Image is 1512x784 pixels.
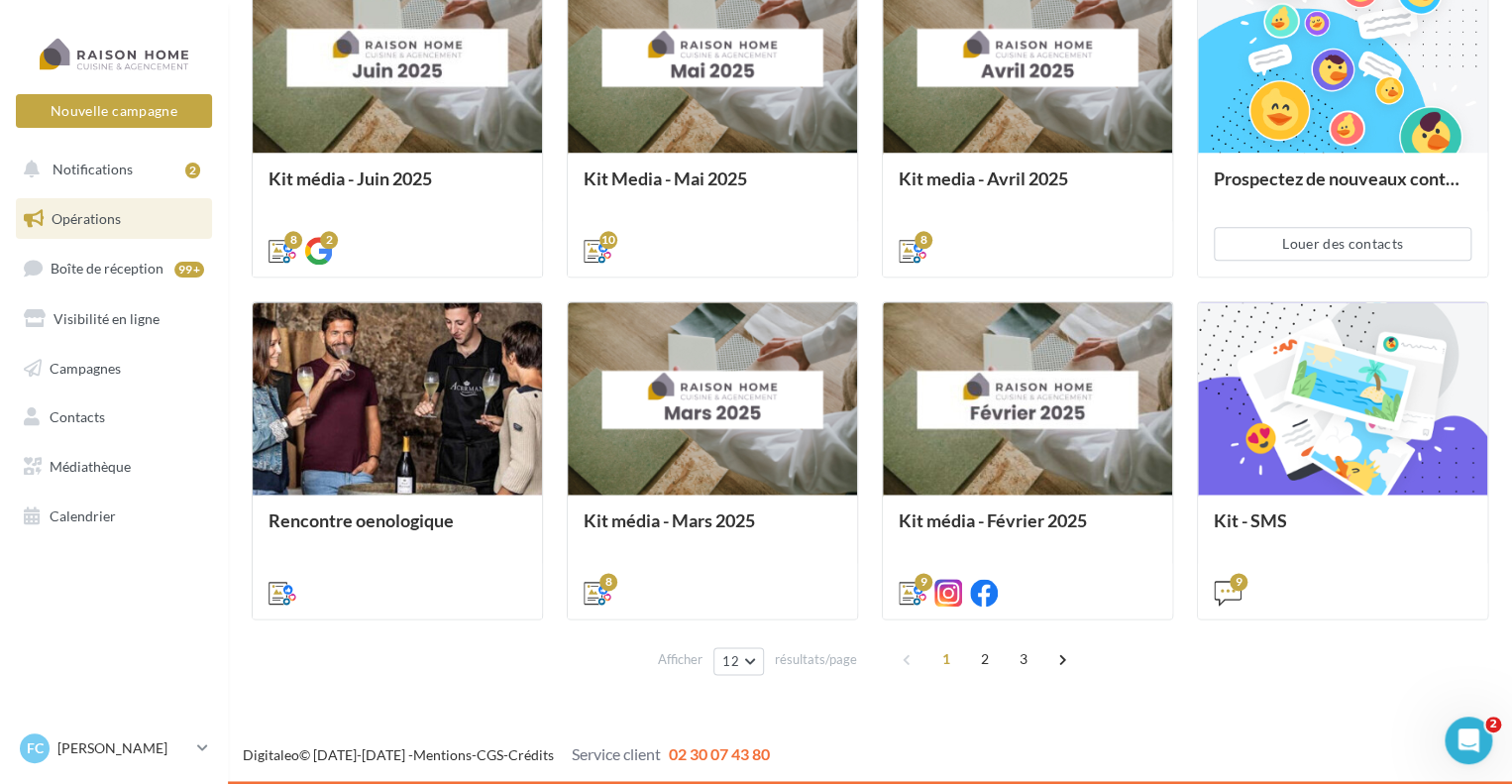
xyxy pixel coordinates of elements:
[12,396,216,438] a: Contacts
[915,231,932,249] div: 8
[57,738,189,758] p: [PERSON_NAME]
[1214,227,1471,261] button: Louer des contacts
[243,746,299,763] a: Digitaleo
[269,168,526,208] div: Kit média - Juin 2025
[284,231,302,249] div: 8
[572,744,661,763] span: Service client
[599,573,617,591] div: 8
[243,746,770,763] span: © [DATE]-[DATE] - - -
[1008,643,1039,675] span: 3
[50,408,105,425] span: Contacts
[413,746,472,763] a: Mentions
[775,650,857,669] span: résultats/page
[508,746,554,763] a: Crédits
[584,168,841,208] div: Kit Media - Mai 2025
[16,729,212,767] a: FC [PERSON_NAME]
[669,744,770,763] span: 02 30 07 43 80
[12,149,208,190] button: Notifications 2
[1445,717,1492,764] iframe: Intercom live chat
[915,573,932,591] div: 9
[52,210,121,227] span: Opérations
[174,262,204,278] div: 99+
[477,746,503,763] a: CGS
[50,458,131,475] span: Médiathèque
[12,348,216,390] a: Campagnes
[930,643,962,675] span: 1
[12,198,216,240] a: Opérations
[1214,168,1471,208] div: Prospectez de nouveaux contacts
[185,163,200,178] div: 2
[54,310,160,327] span: Visibilité en ligne
[51,260,163,277] span: Boîte de réception
[53,161,133,177] span: Notifications
[12,496,216,537] a: Calendrier
[12,247,216,289] a: Boîte de réception99+
[899,510,1156,550] div: Kit média - Février 2025
[599,231,617,249] div: 10
[50,507,116,524] span: Calendrier
[12,446,216,488] a: Médiathèque
[16,94,212,128] button: Nouvelle campagne
[1230,573,1247,591] div: 9
[12,298,216,340] a: Visibilité en ligne
[713,647,764,675] button: 12
[27,738,44,758] span: FC
[1214,510,1471,550] div: Kit - SMS
[969,643,1001,675] span: 2
[584,510,841,550] div: Kit média - Mars 2025
[320,231,338,249] div: 2
[269,510,526,550] div: Rencontre oenologique
[50,359,121,376] span: Campagnes
[722,653,739,669] span: 12
[899,168,1156,208] div: Kit media - Avril 2025
[658,650,702,669] span: Afficher
[1485,717,1501,732] span: 2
